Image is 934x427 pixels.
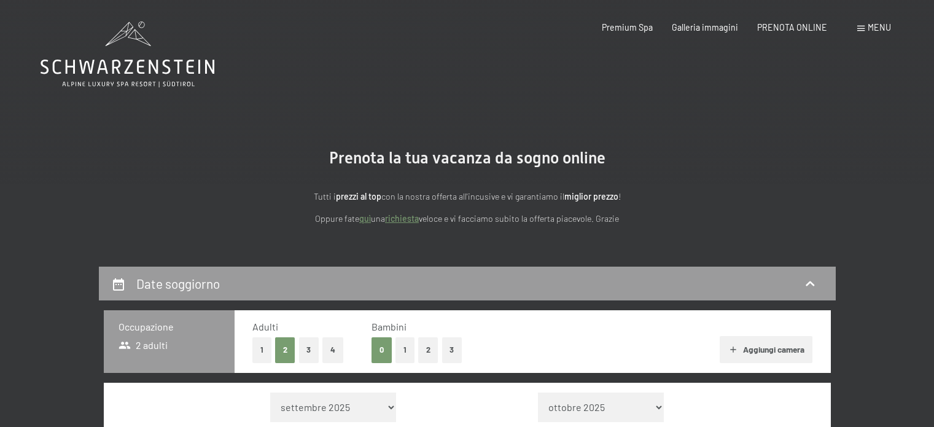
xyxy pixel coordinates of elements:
[197,212,737,226] p: Oppure fate una veloce e vi facciamo subito la offerta piacevole. Grazie
[720,336,812,363] button: Aggiungi camera
[868,22,891,33] span: Menu
[336,191,381,202] strong: prezzi al top
[322,337,343,362] button: 4
[329,149,605,167] span: Prenota la tua vacanza da sogno online
[418,337,438,362] button: 2
[252,321,278,332] span: Adulti
[119,320,220,334] h3: Occupazione
[275,337,295,362] button: 2
[395,337,414,362] button: 1
[564,191,618,202] strong: miglior prezzo
[299,337,319,362] button: 3
[359,213,371,224] a: quì
[197,190,737,204] p: Tutti i con la nostra offerta all'incusive e vi garantiamo il !
[602,22,653,33] a: Premium Spa
[372,321,407,332] span: Bambini
[757,22,827,33] a: PRENOTA ONLINE
[119,339,168,352] span: 2 adulti
[372,337,392,362] button: 0
[672,22,738,33] a: Galleria immagini
[385,213,419,224] a: richiesta
[252,337,271,362] button: 1
[442,337,462,362] button: 3
[136,276,220,291] h2: Date soggiorno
